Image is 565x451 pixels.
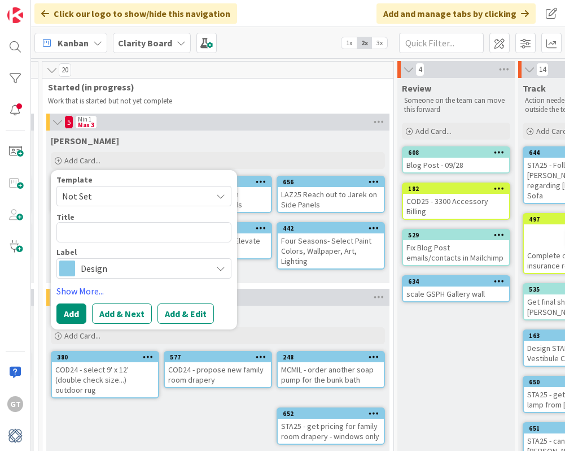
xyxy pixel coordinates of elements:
[372,37,387,49] span: 3x
[376,3,536,24] div: Add and manage tabs by clicking
[403,287,509,301] div: scale GSPH Gallery wall
[278,352,384,362] div: 248
[278,223,384,268] div: 442Four Seasons- Select Paint Colors, Wallpaper, Art, Lighting
[78,116,91,122] div: Min 1
[56,303,86,324] button: Add
[415,63,424,76] span: 4
[278,187,384,212] div: LAZ25 Reach out to Jarek on Side Panels
[157,303,214,324] button: Add & Edit
[170,353,271,361] div: 577
[48,81,379,93] span: Started (in progress)
[408,231,509,239] div: 529
[52,352,158,397] div: 380COD24 - select 9' x 12' (double check size...) outdoor rug
[62,189,203,203] span: Not Set
[283,353,384,361] div: 248
[64,115,73,129] span: 5
[403,184,509,219] div: 182COD25 - 3300 Accessory Billing
[165,352,271,362] div: 577
[165,362,271,387] div: COD24 - propose new family room drapery
[408,185,509,193] div: 182
[118,37,172,49] b: Clarity Board
[415,126,452,136] span: Add Card...
[403,148,509,158] div: 608
[64,331,100,341] span: Add Card...
[523,83,546,94] span: Track
[399,33,484,53] input: Quick Filter...
[7,7,23,23] img: Visit kanbanzone.com
[58,36,89,50] span: Kanban
[64,155,100,166] span: Add Card...
[404,96,508,115] p: Someone on the team can move this forward
[51,135,119,146] span: Gina
[57,353,158,361] div: 380
[56,212,75,222] label: Title
[408,149,509,157] div: 608
[403,276,509,287] div: 634
[357,37,372,49] span: 2x
[7,428,23,444] img: avatar
[403,240,509,265] div: Fix Blog Post emails/contacts in Mailchimp
[403,158,509,172] div: Blog Post - 09/28
[283,178,384,186] div: 656
[56,248,77,256] span: Label
[278,362,384,387] div: MCMIL - order another soap pump for the bunk bath
[56,284,231,298] a: Show More...
[59,63,71,77] span: 20
[408,277,509,285] div: 634
[403,194,509,219] div: COD25 - 3300 Accessory Billing
[403,276,509,301] div: 634scale GSPH Gallery wall
[283,410,384,418] div: 652
[52,352,158,362] div: 380
[52,362,158,397] div: COD24 - select 9' x 12' (double check size...) outdoor rug
[403,184,509,194] div: 182
[283,224,384,232] div: 442
[403,230,509,240] div: 529
[278,409,384,419] div: 652
[7,396,23,412] div: GT
[48,97,388,106] p: Work that is started but not yet complete
[403,148,509,172] div: 608Blog Post - 09/28
[341,37,357,49] span: 1x
[34,3,237,24] div: Click our logo to show/hide this navigation
[278,352,384,387] div: 248MCMIL - order another soap pump for the bunk bath
[278,177,384,212] div: 656LAZ25 Reach out to Jarek on Side Panels
[403,230,509,265] div: 529Fix Blog Post emails/contacts in Mailchimp
[56,176,93,184] span: Template
[78,122,94,128] div: Max 3
[402,83,431,94] span: Review
[278,233,384,268] div: Four Seasons- Select Paint Colors, Wallpaper, Art, Lighting
[81,261,206,276] span: Design
[278,419,384,444] div: STA25 - get pricing for family room drapery - windows only
[278,177,384,187] div: 656
[278,223,384,233] div: 442
[536,63,549,76] span: 14
[165,352,271,387] div: 577COD24 - propose new family room drapery
[278,409,384,444] div: 652STA25 - get pricing for family room drapery - windows only
[92,303,152,324] button: Add & Next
